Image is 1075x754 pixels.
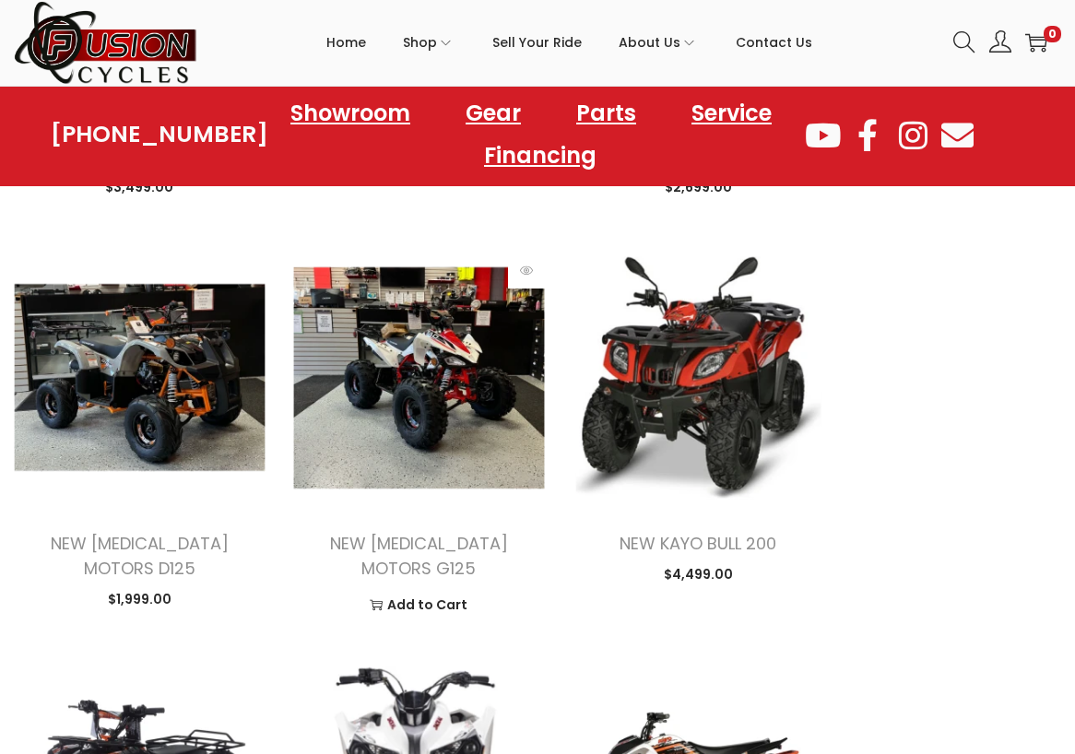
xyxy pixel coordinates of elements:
[403,19,437,65] span: Shop
[558,92,655,135] a: Parts
[492,1,582,84] a: Sell Your Ride
[108,590,171,608] span: 1,999.00
[665,178,673,196] span: $
[508,252,545,289] span: Quick View
[198,1,939,84] nav: Primary navigation
[268,92,802,177] nav: Menu
[664,565,672,583] span: $
[673,92,790,135] a: Service
[664,565,733,583] span: 4,499.00
[736,19,812,65] span: Contact Us
[1025,31,1047,53] a: 0
[466,135,615,177] a: Financing
[330,532,508,580] a: NEW [MEDICAL_DATA] MOTORS G125
[665,178,732,196] span: 2,699.00
[492,19,582,65] span: Sell Your Ride
[293,252,545,503] img: Product image
[51,532,229,580] a: NEW [MEDICAL_DATA] MOTORS D125
[620,532,776,555] a: NEW KAYO BULL 200
[447,92,539,135] a: Gear
[326,1,366,84] a: Home
[14,252,266,503] img: Product image
[51,122,268,147] a: [PHONE_NUMBER]
[108,590,116,608] span: $
[105,178,113,196] span: $
[105,178,173,196] span: 3,499.00
[307,591,531,619] a: Add to Cart
[619,19,680,65] span: About Us
[619,1,699,84] a: About Us
[326,19,366,65] span: Home
[403,1,455,84] a: Shop
[736,1,812,84] a: Contact Us
[272,92,429,135] a: Showroom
